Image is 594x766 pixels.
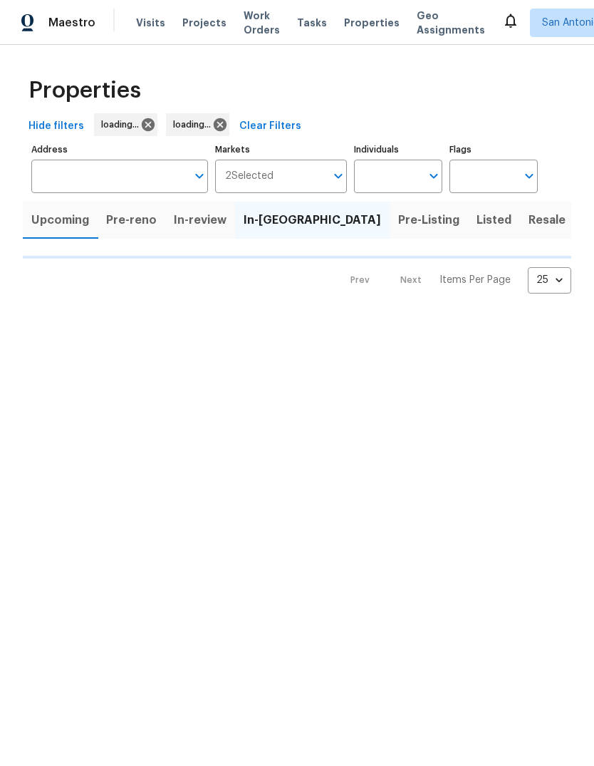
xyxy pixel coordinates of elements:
[297,18,327,28] span: Tasks
[439,273,511,287] p: Items Per Page
[48,16,95,30] span: Maestro
[234,113,307,140] button: Clear Filters
[424,166,444,186] button: Open
[449,145,538,154] label: Flags
[166,113,229,136] div: loading...
[23,113,90,140] button: Hide filters
[174,210,226,230] span: In-review
[354,145,442,154] label: Individuals
[244,9,280,37] span: Work Orders
[337,267,571,294] nav: Pagination Navigation
[31,145,208,154] label: Address
[101,118,145,132] span: loading...
[344,16,400,30] span: Properties
[528,210,566,230] span: Resale
[106,210,157,230] span: Pre-reno
[244,210,381,230] span: In-[GEOGRAPHIC_DATA]
[173,118,217,132] span: loading...
[417,9,485,37] span: Geo Assignments
[136,16,165,30] span: Visits
[398,210,459,230] span: Pre-Listing
[28,118,84,135] span: Hide filters
[28,83,141,98] span: Properties
[182,16,226,30] span: Projects
[476,210,511,230] span: Listed
[519,166,539,186] button: Open
[215,145,348,154] label: Markets
[94,113,157,136] div: loading...
[189,166,209,186] button: Open
[528,262,571,299] div: 25
[31,210,89,230] span: Upcoming
[328,166,348,186] button: Open
[239,118,301,135] span: Clear Filters
[225,170,273,182] span: 2 Selected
